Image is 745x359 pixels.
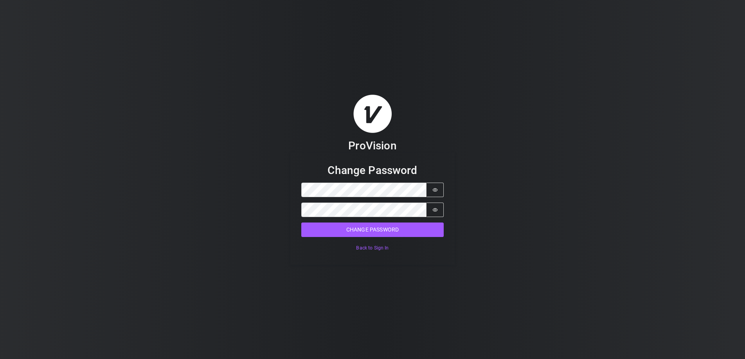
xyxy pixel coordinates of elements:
[426,183,444,197] button: Show password
[348,139,396,153] h3: ProVision
[301,163,444,177] h3: Change Password
[301,242,444,254] button: Back to Sign In
[301,223,444,237] button: Change Password
[426,203,444,217] button: Show password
